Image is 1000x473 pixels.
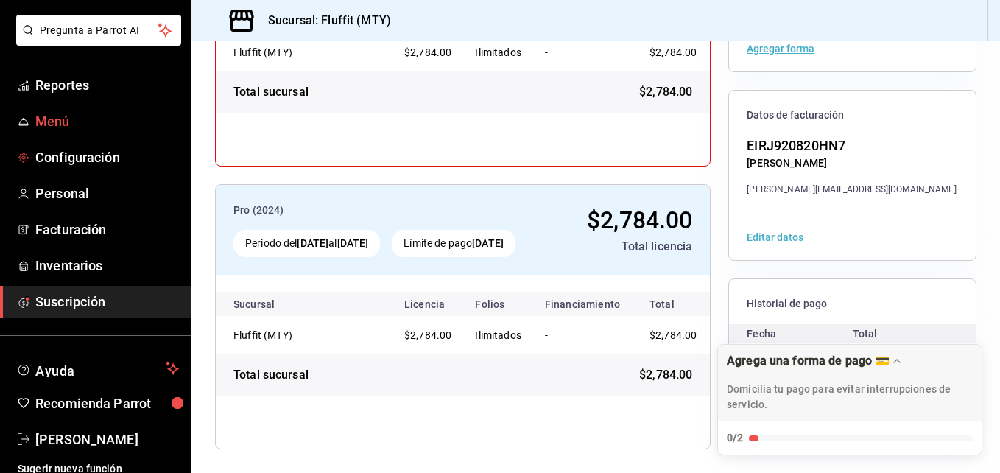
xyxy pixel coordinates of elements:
div: [PERSON_NAME] [747,155,956,171]
button: Expand Checklist [718,345,982,455]
div: Total sucursal [233,366,309,384]
div: Fluffit (MTY) [233,328,381,343]
span: $2,784.00 [404,329,451,341]
div: Drag to move checklist [718,345,982,421]
span: Inventarios [35,256,179,276]
td: - [533,33,632,71]
span: [PERSON_NAME] [35,430,179,449]
span: $2,784.00 [404,46,451,58]
span: Pregunta a Parrot AI [40,23,158,38]
span: Datos de facturación [747,108,958,122]
strong: [DATE] [472,237,504,249]
span: $2,784.00 [587,206,692,234]
span: Reportes [35,75,179,95]
span: Suscripción [35,292,179,312]
span: $2,784.00 [649,46,697,58]
span: $2,784.00 [639,83,692,101]
div: Fecha [747,324,852,343]
div: [DATE] [747,343,852,362]
span: Personal [35,183,179,203]
div: Fluffit (MTY) [233,45,381,60]
span: Configuración [35,147,179,167]
th: Financiamiento [533,292,632,316]
div: Total licencia [557,238,693,256]
div: Pro (2024) [233,203,546,218]
p: Domicilia tu pago para evitar interrupciones de servicio. [727,382,973,413]
button: Editar datos [747,232,803,242]
div: Sucursal [233,298,314,310]
strong: [DATE] [337,237,369,249]
div: Total sucursal [233,83,309,101]
div: Total [853,324,958,343]
div: Agrega una forma de pago 💳 [727,354,890,368]
span: Menú [35,111,179,131]
span: Facturación [35,220,179,239]
span: Ayuda [35,360,160,377]
div: [PERSON_NAME][EMAIL_ADDRESS][DOMAIN_NAME] [747,183,956,196]
button: Agregar forma [747,43,814,54]
h3: Sucursal: Fluffit (MTY) [256,12,391,29]
div: Periodo del al [233,230,380,257]
th: Total [632,292,720,316]
a: Pregunta a Parrot AI [10,33,181,49]
div: Límite de pago [392,230,515,257]
strong: [DATE] [297,237,328,249]
div: 0/2 [727,430,743,446]
td: Ilimitados [463,33,533,71]
td: Ilimitados [463,316,533,354]
div: Agrega una forma de pago 💳 [717,344,982,455]
span: Historial de pago [747,297,958,311]
span: $2,784.00 [649,329,697,341]
th: Folios [463,292,533,316]
span: Recomienda Parrot [35,393,179,413]
div: EIRJ920820HN7 [747,136,956,155]
button: Pregunta a Parrot AI [16,15,181,46]
td: - [533,316,632,354]
span: $2,784.00 [639,366,692,384]
th: Licencia [392,292,463,316]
